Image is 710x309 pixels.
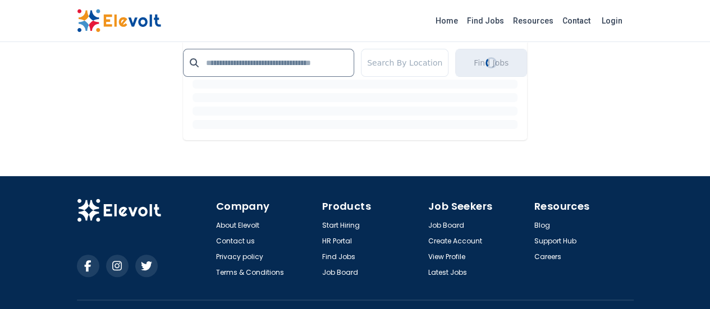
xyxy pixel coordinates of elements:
a: Find Jobs [462,12,509,30]
a: About Elevolt [216,221,259,230]
a: Blog [534,221,550,230]
div: Loading... [483,55,499,71]
a: Job Board [322,268,358,277]
a: Resources [509,12,558,30]
a: Login [595,10,629,32]
a: Privacy policy [216,252,263,261]
button: Find JobsLoading... [455,49,527,77]
a: Terms & Conditions [216,268,284,277]
a: Home [431,12,462,30]
a: HR Portal [322,237,352,246]
a: View Profile [428,252,465,261]
a: Latest Jobs [428,268,467,277]
a: Start Hiring [322,221,360,230]
a: Contact us [216,237,255,246]
a: Job Board [428,221,464,230]
h4: Company [216,199,315,214]
h4: Resources [534,199,634,214]
h4: Job Seekers [428,199,528,214]
a: Support Hub [534,237,576,246]
h4: Products [322,199,422,214]
a: Careers [534,252,561,261]
a: Create Account [428,237,482,246]
img: Elevolt [77,199,161,222]
a: Find Jobs [322,252,355,261]
iframe: Chat Widget [654,255,710,309]
a: Contact [558,12,595,30]
img: Elevolt [77,9,161,33]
